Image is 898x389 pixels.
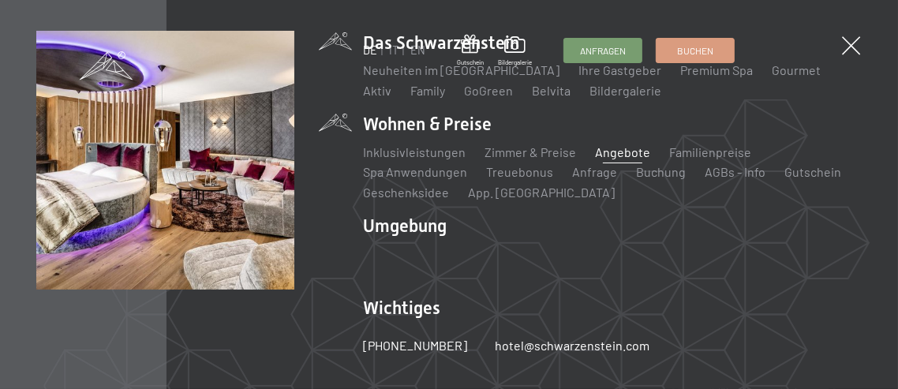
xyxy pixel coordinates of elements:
[410,83,445,98] a: Family
[468,185,615,200] a: App. [GEOGRAPHIC_DATA]
[486,164,553,179] a: Treuebonus
[410,43,425,57] a: EN
[580,44,626,58] span: Anfragen
[363,43,377,57] a: DE
[457,35,484,67] a: Gutschein
[363,338,467,353] span: [PHONE_NUMBER]
[485,144,576,159] a: Zimmer & Preise
[669,144,751,159] a: Familienpreise
[564,39,642,62] a: Anfragen
[595,144,650,159] a: Angebote
[363,144,466,159] a: Inklusivleistungen
[578,62,661,77] a: Ihre Gastgeber
[705,164,765,179] a: AGBs - Info
[363,164,467,179] a: Spa Anwendungen
[363,185,449,200] a: Geschenksidee
[677,44,713,58] span: Buchen
[680,62,753,77] a: Premium Spa
[498,36,532,66] a: Bildergalerie
[589,83,661,98] a: Bildergalerie
[784,164,841,179] a: Gutschein
[363,337,467,354] a: [PHONE_NUMBER]
[532,83,571,98] a: Belvita
[457,58,484,67] span: Gutschein
[572,164,617,179] a: Anfrage
[657,39,734,62] a: Buchen
[363,62,559,77] a: Neuheiten im [GEOGRAPHIC_DATA]
[636,164,686,179] a: Buchung
[495,337,649,354] a: hotel@schwarzenstein.com
[464,83,513,98] a: GoGreen
[389,43,398,57] a: IT
[498,58,532,67] span: Bildergalerie
[363,83,391,98] a: Aktiv
[772,62,821,77] a: Gourmet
